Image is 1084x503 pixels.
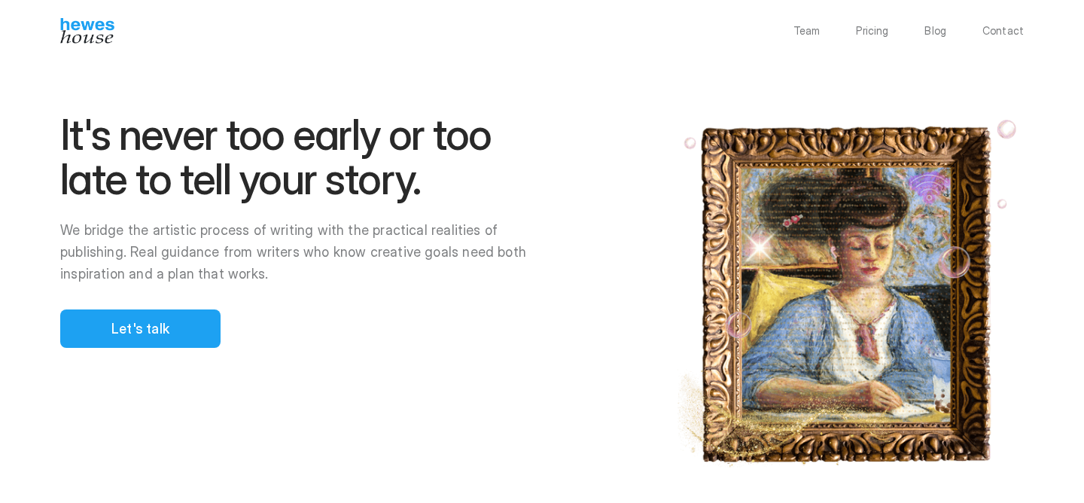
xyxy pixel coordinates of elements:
img: Hewes House’s book coach services offer creative writing courses, writing class to learn differen... [60,18,114,44]
a: Team [793,26,821,36]
a: Contact [982,26,1024,36]
a: Pricing [856,26,888,36]
a: Blog [924,26,946,36]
